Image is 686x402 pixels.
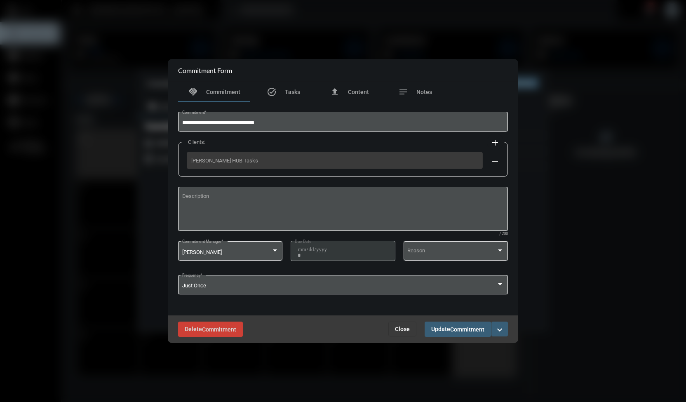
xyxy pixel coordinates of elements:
[184,139,209,145] label: Clients:
[490,138,500,148] mat-icon: add
[431,326,484,332] span: Update
[185,326,236,332] span: Delete
[450,326,484,333] span: Commitment
[398,87,408,97] mat-icon: notes
[416,89,432,95] span: Notes
[495,325,505,335] mat-icon: expand_more
[188,87,198,97] mat-icon: handshake
[191,158,478,164] span: [PERSON_NAME] HUB Tasks
[206,89,240,95] span: Commitment
[388,322,416,336] button: Close
[490,156,500,166] mat-icon: remove
[178,66,232,74] h2: Commitment Form
[178,322,243,337] button: DeleteCommitment
[348,89,369,95] span: Content
[425,322,491,337] button: UpdateCommitment
[182,282,206,289] span: Just Once
[285,89,300,95] span: Tasks
[202,326,236,333] span: Commitment
[330,87,340,97] mat-icon: file_upload
[182,249,222,255] span: [PERSON_NAME]
[499,232,508,236] mat-hint: / 200
[267,87,277,97] mat-icon: task_alt
[395,326,410,332] span: Close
